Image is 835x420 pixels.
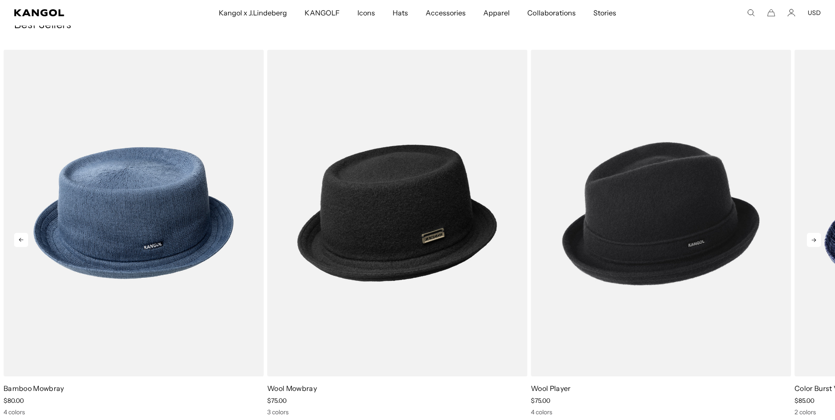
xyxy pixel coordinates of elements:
summary: Search here [747,9,755,17]
a: Wool Player [531,384,571,393]
span: $80.00 [4,397,24,405]
a: Account [787,9,795,17]
h3: Best Sellers [14,19,821,32]
a: Kangol [14,9,145,16]
div: 4 of 6 [527,50,791,416]
div: 4 colors [4,408,264,416]
img: Wool Mowbray [267,50,527,376]
button: Cart [767,9,775,17]
div: 4 colors [531,408,791,416]
a: Wool Mowbray [267,384,317,393]
button: USD [808,9,821,17]
span: $75.00 [531,397,550,405]
div: 3 of 6 [264,50,527,416]
span: $85.00 [795,397,814,405]
img: Wool Player [531,50,791,376]
a: Bamboo Mowbray [4,384,64,393]
div: 3 colors [267,408,527,416]
img: Bamboo Mowbray [4,50,264,376]
span: $75.00 [267,397,287,405]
